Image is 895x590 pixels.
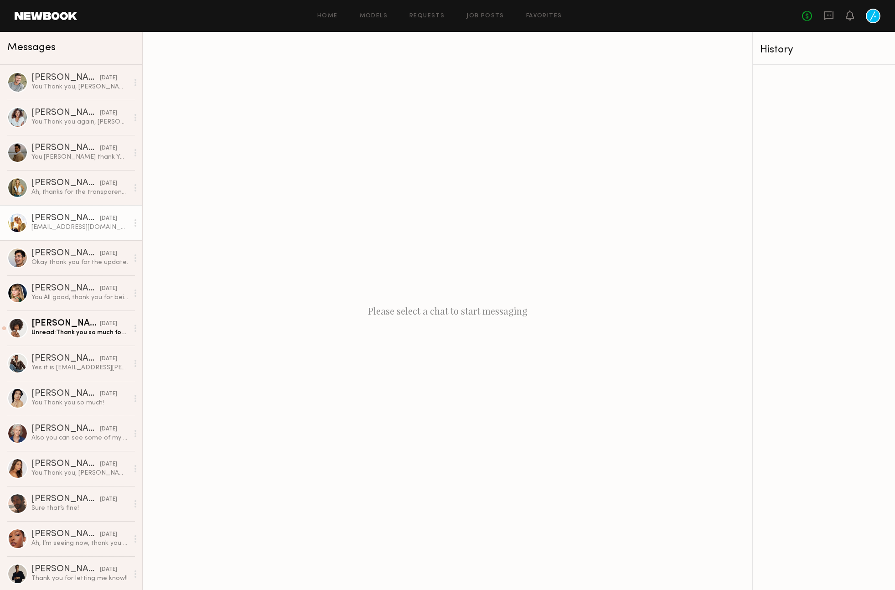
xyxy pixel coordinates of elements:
div: [PERSON_NAME] [31,144,100,153]
div: [EMAIL_ADDRESS][DOMAIN_NAME] [31,223,129,232]
div: [DATE] [100,109,117,118]
div: Unread: Thank you so much for having me:) what a joy it was to work with you all. [31,328,129,337]
span: Messages [7,42,56,53]
div: [DATE] [100,530,117,539]
div: You: Thank you, [PERSON_NAME]! [31,83,129,91]
div: [DATE] [100,285,117,293]
div: Yes it is [EMAIL_ADDRESS][PERSON_NAME][DOMAIN_NAME] [31,363,129,372]
div: You: Thank you again, [PERSON_NAME]! I hope we get to work with you again soon. [31,118,129,126]
div: Ah, I’m seeing now, thank you for the update. Hope to work with your team in the future! [31,539,129,548]
div: [PERSON_NAME] [31,389,100,399]
div: [DATE] [100,74,117,83]
div: Ah, thanks for the transparency! Would love to get up there to SB and work together soon. [31,188,129,197]
div: [PERSON_NAME] [31,530,100,539]
div: Thank you for letting me know!! [31,574,129,583]
div: [DATE] [100,390,117,399]
a: Favorites [526,13,562,19]
div: [PERSON_NAME] [31,73,100,83]
div: History [760,45,888,55]
div: [PERSON_NAME] [31,565,100,574]
div: Please select a chat to start messaging [143,32,752,590]
div: [DATE] [100,425,117,434]
div: [DATE] [100,179,117,188]
div: You: Thank you so much! [31,399,129,407]
div: [PERSON_NAME] [31,354,100,363]
div: [PERSON_NAME] [31,495,100,504]
div: [PERSON_NAME] [31,284,100,293]
div: [PERSON_NAME] [31,109,100,118]
a: Models [360,13,388,19]
div: [DATE] [100,214,117,223]
div: [DATE] [100,355,117,363]
div: [PERSON_NAME] [31,460,100,469]
div: [DATE] [100,495,117,504]
div: [PERSON_NAME] [31,249,100,258]
div: You: All good, thank you for being up front -- let me reach out to the platform and see what need... [31,293,129,302]
a: Requests [409,13,445,19]
div: Okay thank you for the update. [31,258,129,267]
div: [PERSON_NAME] [31,424,100,434]
div: [PERSON_NAME] [31,214,100,223]
div: [DATE] [100,320,117,328]
div: [DATE] [100,249,117,258]
div: [PERSON_NAME] [31,319,100,328]
div: You: [PERSON_NAME] thank YOU my dude! Pleasure to work with you. I'm sure we'll be connecting soo... [31,153,129,161]
a: Job Posts [466,13,504,19]
div: Also you can see some of my work on [DOMAIN_NAME] [31,434,129,442]
a: Home [317,13,338,19]
div: Sure that’s fine! [31,504,129,512]
div: [DATE] [100,460,117,469]
div: You: Thank you, [PERSON_NAME]! [31,469,129,477]
div: [PERSON_NAME] [31,179,100,188]
div: [DATE] [100,144,117,153]
div: [DATE] [100,565,117,574]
